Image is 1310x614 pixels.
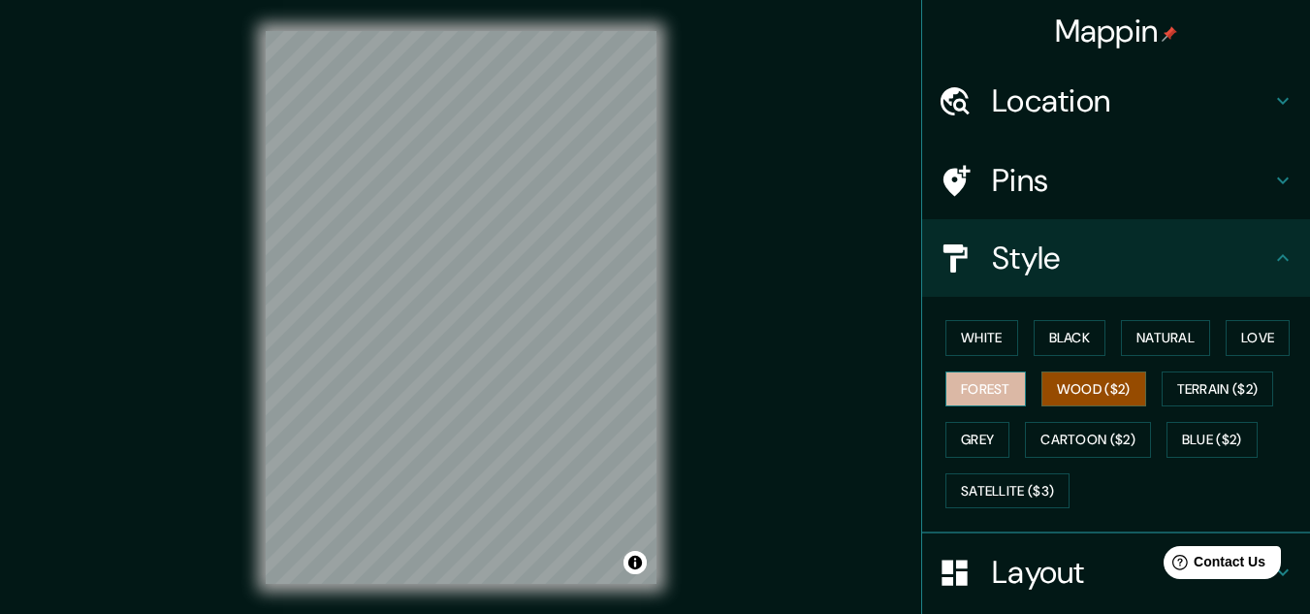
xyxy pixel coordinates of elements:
[1041,372,1146,407] button: Wood ($2)
[1226,320,1290,356] button: Love
[1025,422,1151,458] button: Cartoon ($2)
[922,62,1310,140] div: Location
[1162,26,1177,42] img: pin-icon.png
[266,31,656,584] canvas: Map
[992,81,1271,120] h4: Location
[992,239,1271,277] h4: Style
[922,533,1310,611] div: Layout
[1137,538,1289,593] iframe: Help widget launcher
[1034,320,1106,356] button: Black
[992,553,1271,592] h4: Layout
[1166,422,1258,458] button: Blue ($2)
[945,372,1026,407] button: Forest
[922,142,1310,219] div: Pins
[945,320,1018,356] button: White
[1121,320,1210,356] button: Natural
[1162,372,1274,407] button: Terrain ($2)
[992,161,1271,200] h4: Pins
[1055,12,1178,50] h4: Mappin
[945,422,1009,458] button: Grey
[922,219,1310,297] div: Style
[945,473,1070,509] button: Satellite ($3)
[623,551,647,574] button: Toggle attribution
